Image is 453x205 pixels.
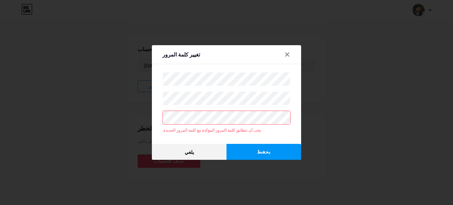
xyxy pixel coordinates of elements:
[227,144,301,160] button: يحفظ
[162,51,200,58] font: تغيير كلمة المرور
[162,128,261,133] font: يجب أن تتطابق كلمة المرور المؤكدة مع كلمة المرور الجديدة.
[185,149,194,155] font: يلغي
[257,149,270,154] font: يحفظ
[152,144,227,160] button: يلغي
